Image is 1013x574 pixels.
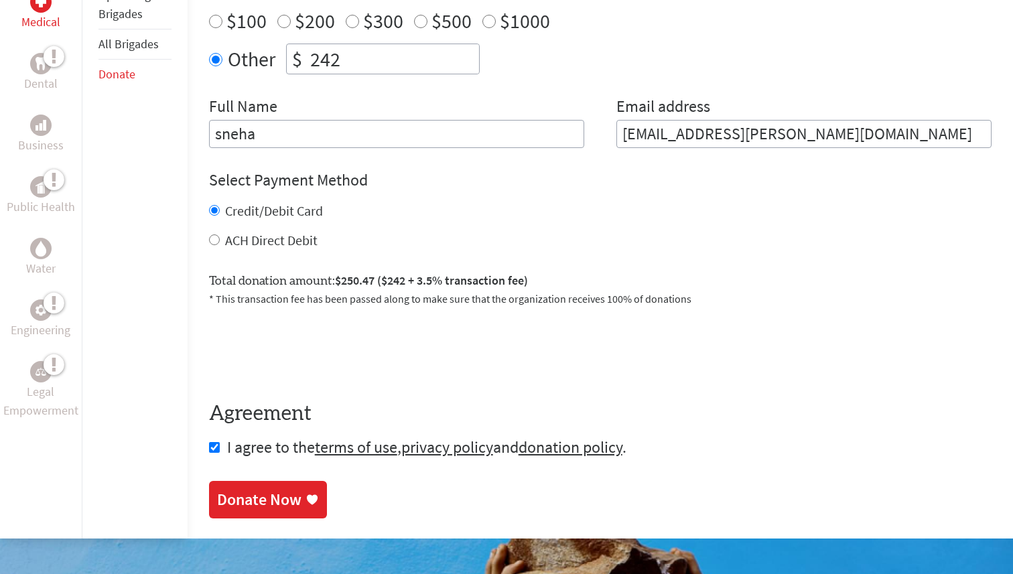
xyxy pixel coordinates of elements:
a: Public HealthPublic Health [7,176,75,216]
div: Donate Now [217,489,301,510]
p: Dental [24,74,58,93]
label: Credit/Debit Card [225,202,323,219]
div: Water [30,238,52,259]
label: $200 [295,8,335,33]
a: DentalDental [24,53,58,93]
a: WaterWater [26,238,56,278]
iframe: reCAPTCHA [209,323,413,375]
p: Engineering [11,321,70,340]
label: Total donation amount: [209,271,528,291]
h4: Agreement [209,402,992,426]
div: Legal Empowerment [30,361,52,382]
a: BusinessBusiness [18,115,64,155]
label: $100 [226,8,267,33]
span: $250.47 ($242 + 3.5% transaction fee) [335,273,528,288]
div: Engineering [30,299,52,321]
h4: Select Payment Method [209,169,992,191]
a: donation policy [519,437,622,457]
img: Legal Empowerment [36,368,46,376]
p: Legal Empowerment [3,382,79,420]
li: Donate [98,60,172,89]
a: Donate [98,66,135,82]
img: Public Health [36,180,46,194]
span: I agree to the , and . [227,437,626,457]
div: Dental [30,53,52,74]
div: $ [287,44,308,74]
p: Public Health [7,198,75,216]
div: Business [30,115,52,136]
a: privacy policy [401,437,493,457]
a: Donate Now [209,481,327,518]
label: $500 [431,8,472,33]
img: Engineering [36,305,46,315]
label: $300 [363,8,403,33]
p: Business [18,136,64,155]
div: Public Health [30,176,52,198]
p: Medical [21,13,60,31]
p: * This transaction fee has been passed along to make sure that the organization receives 100% of ... [209,291,992,307]
a: EngineeringEngineering [11,299,70,340]
input: Enter Amount [308,44,479,74]
label: Full Name [209,96,277,120]
label: $1000 [500,8,550,33]
label: Email address [616,96,710,120]
p: Water [26,259,56,278]
label: Other [228,44,275,74]
label: ACH Direct Debit [225,232,318,248]
input: Your Email [616,120,992,148]
a: terms of use [315,437,397,457]
img: Dental [36,58,46,70]
a: Legal EmpowermentLegal Empowerment [3,361,79,420]
a: All Brigades [98,36,159,52]
img: Water [36,241,46,257]
li: All Brigades [98,29,172,60]
input: Enter Full Name [209,120,584,148]
img: Business [36,120,46,131]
